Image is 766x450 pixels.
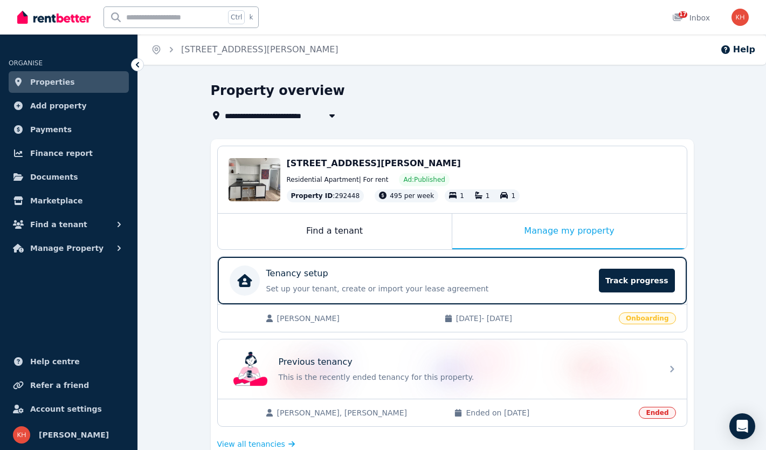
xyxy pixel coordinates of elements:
[277,407,444,418] span: [PERSON_NAME], [PERSON_NAME]
[277,313,433,324] span: [PERSON_NAME]
[30,218,87,231] span: Find a tenant
[39,428,109,441] span: [PERSON_NAME]
[218,257,687,304] a: Tenancy setupSet up your tenant, create or import your lease agreementTrack progress
[486,192,490,200] span: 1
[211,82,345,99] h1: Property overview
[30,194,82,207] span: Marketplace
[217,439,285,449] span: View all tenancies
[218,214,452,249] div: Find a tenant
[30,171,78,183] span: Documents
[30,76,75,88] span: Properties
[181,44,339,54] a: [STREET_ADDRESS][PERSON_NAME]
[9,374,129,396] a: Refer a friend
[138,35,351,65] nav: Breadcrumb
[456,313,612,324] span: [DATE] - [DATE]
[279,356,353,369] p: Previous tenancy
[266,283,593,294] p: Set up your tenant, create or import your lease agreement
[291,192,333,200] span: Property ID
[266,267,328,280] p: Tenancy setup
[279,372,656,383] p: This is the recently ended tenancy for this property.
[9,59,43,67] span: ORGANISE
[30,147,93,160] span: Finance report
[460,192,464,200] span: 1
[287,175,389,184] span: Residential Apartment | For rent
[679,11,687,18] span: 17
[30,403,102,415] span: Account settings
[9,351,129,372] a: Help centre
[9,214,129,235] button: Find a tenant
[639,407,675,419] span: Ended
[599,269,674,292] span: Track progress
[452,214,687,249] div: Manage my property
[9,398,129,420] a: Account settings
[30,99,87,112] span: Add property
[9,237,129,259] button: Manage Property
[9,142,129,164] a: Finance report
[9,190,129,212] a: Marketplace
[233,352,268,386] img: Previous tenancy
[13,426,30,444] img: Karla Hogg
[9,71,129,93] a: Properties
[720,43,755,56] button: Help
[511,192,515,200] span: 1
[17,9,91,25] img: RentBetter
[9,95,129,117] a: Add property
[249,13,253,22] span: k
[9,166,129,188] a: Documents
[30,242,103,255] span: Manage Property
[287,158,461,168] span: [STREET_ADDRESS][PERSON_NAME]
[732,9,749,26] img: Karla Hogg
[9,119,129,140] a: Payments
[287,189,364,202] div: : 292448
[30,355,80,368] span: Help centre
[390,192,434,200] span: 495 per week
[729,413,755,439] div: Open Intercom Messenger
[403,175,445,184] span: Ad: Published
[619,312,675,324] span: Onboarding
[466,407,632,418] span: Ended on [DATE]
[30,379,89,392] span: Refer a friend
[228,10,245,24] span: Ctrl
[30,123,72,136] span: Payments
[218,339,687,399] a: Previous tenancyPrevious tenancyThis is the recently ended tenancy for this property.
[672,12,710,23] div: Inbox
[217,439,295,449] a: View all tenancies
